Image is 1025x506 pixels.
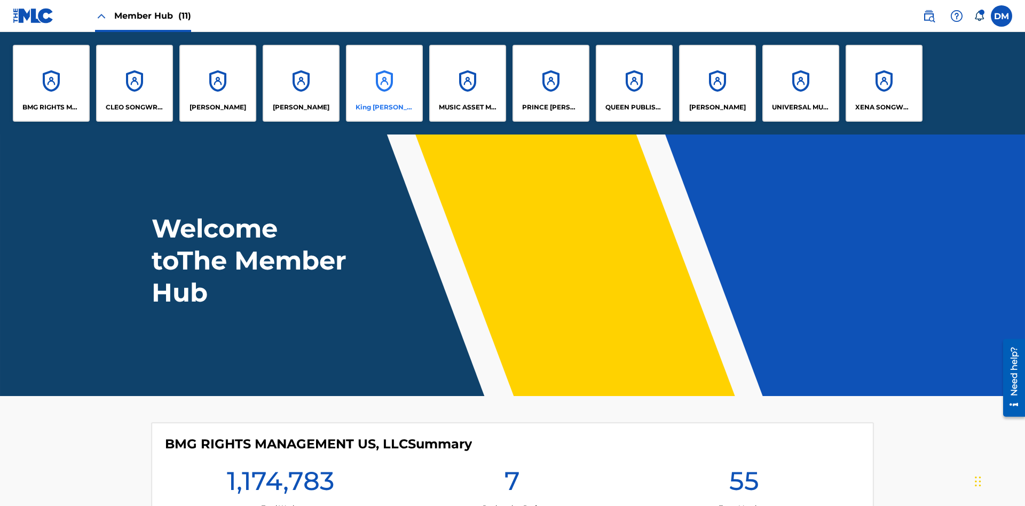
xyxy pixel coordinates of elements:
iframe: Resource Center [995,335,1025,422]
a: AccountsBMG RIGHTS MANAGEMENT US, LLC [13,45,90,122]
img: search [922,10,935,22]
a: AccountsUNIVERSAL MUSIC PUB GROUP [762,45,839,122]
iframe: Chat Widget [972,455,1025,506]
div: User Menu [991,5,1012,27]
h1: Welcome to The Member Hub [152,212,351,309]
p: RONALD MCTESTERSON [689,102,746,112]
a: AccountsMUSIC ASSET MANAGEMENT (MAM) [429,45,506,122]
p: QUEEN PUBLISHA [605,102,664,112]
a: Accounts[PERSON_NAME] [679,45,756,122]
a: AccountsKing [PERSON_NAME] [346,45,423,122]
div: Drag [975,465,981,497]
p: EYAMA MCSINGER [273,102,329,112]
img: Close [95,10,108,22]
img: MLC Logo [13,8,54,23]
img: help [950,10,963,22]
h1: 1,174,783 [227,465,334,503]
a: Accounts[PERSON_NAME] [179,45,256,122]
p: King McTesterson [356,102,414,112]
p: XENA SONGWRITER [855,102,913,112]
p: ELVIS COSTELLO [190,102,246,112]
a: AccountsPRINCE [PERSON_NAME] [512,45,589,122]
p: BMG RIGHTS MANAGEMENT US, LLC [22,102,81,112]
h4: BMG RIGHTS MANAGEMENT US, LLC [165,436,472,452]
a: AccountsCLEO SONGWRITER [96,45,173,122]
h1: 55 [729,465,759,503]
div: Help [946,5,967,27]
p: MUSIC ASSET MANAGEMENT (MAM) [439,102,497,112]
p: CLEO SONGWRITER [106,102,164,112]
a: AccountsQUEEN PUBLISHA [596,45,673,122]
span: (11) [178,11,191,21]
span: Member Hub [114,10,191,22]
a: Public Search [918,5,940,27]
a: AccountsXENA SONGWRITER [846,45,922,122]
div: Notifications [974,11,984,21]
h1: 7 [504,465,520,503]
a: Accounts[PERSON_NAME] [263,45,340,122]
p: PRINCE MCTESTERSON [522,102,580,112]
p: UNIVERSAL MUSIC PUB GROUP [772,102,830,112]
